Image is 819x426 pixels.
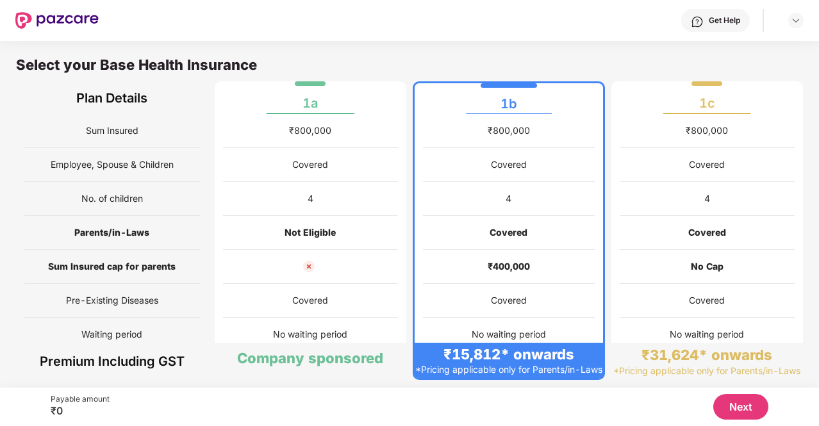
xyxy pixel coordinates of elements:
[699,85,715,111] div: 1c
[24,81,200,114] div: Plan Details
[16,56,803,81] div: Select your Base Health Insurance
[689,158,725,172] div: Covered
[292,158,328,172] div: Covered
[670,327,744,341] div: No waiting period
[791,15,801,26] img: svg+xml;base64,PHN2ZyBpZD0iRHJvcGRvd24tMzJ4MzIiIHhtbG5zPSJodHRwOi8vd3d3LnczLm9yZy8yMDAwL3N2ZyIgd2...
[689,293,725,307] div: Covered
[488,124,530,138] div: ₹800,000
[301,259,317,274] img: not_cover_cross.svg
[500,86,517,111] div: 1b
[686,124,728,138] div: ₹800,000
[713,394,768,420] button: Next
[704,192,710,206] div: 4
[292,293,328,307] div: Covered
[24,343,200,380] div: Premium Including GST
[273,327,347,341] div: No waiting period
[488,259,530,274] div: ₹400,000
[15,12,99,29] img: New Pazcare Logo
[86,119,138,143] span: Sum Insured
[613,365,800,377] div: *Pricing applicable only for Parents/in-Laws
[709,15,740,26] div: Get Help
[66,288,158,313] span: Pre-Existing Diseases
[289,124,331,138] div: ₹800,000
[443,345,574,363] div: ₹15,812* onwards
[302,85,318,111] div: 1a
[472,327,546,341] div: No waiting period
[491,158,527,172] div: Covered
[48,254,176,279] span: Sum Insured cap for parents
[490,225,527,240] div: Covered
[641,346,772,364] div: ₹31,624* onwards
[285,225,336,240] div: Not Eligible
[691,15,704,28] img: svg+xml;base64,PHN2ZyBpZD0iSGVscC0zMngzMiIgeG1sbnM9Imh0dHA6Ly93d3cudzMub3JnLzIwMDAvc3ZnIiB3aWR0aD...
[415,363,602,375] div: *Pricing applicable only for Parents/in-Laws
[81,322,142,347] span: Waiting period
[51,404,110,417] div: ₹0
[506,192,511,206] div: 4
[491,293,527,307] div: Covered
[691,259,724,274] div: No Cap
[51,152,174,177] span: Employee, Spouse & Children
[237,349,383,367] div: Company sponsored
[688,225,726,240] div: Covered
[81,186,143,211] span: No. of children
[51,394,110,404] div: Payable amount
[74,220,149,245] span: Parents/in-Laws
[308,192,313,206] div: 4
